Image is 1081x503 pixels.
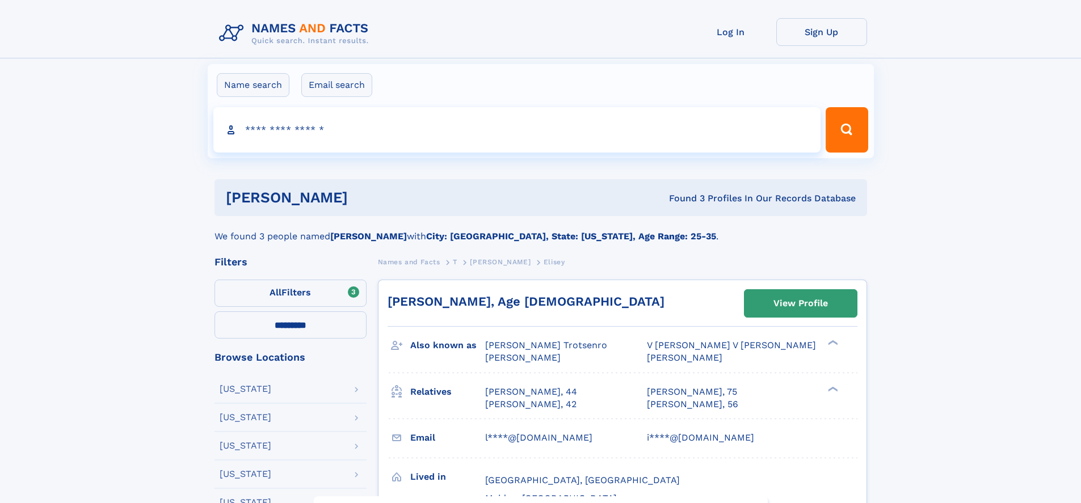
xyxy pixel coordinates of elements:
[470,255,531,269] a: [PERSON_NAME]
[685,18,776,46] a: Log In
[485,352,561,363] span: [PERSON_NAME]
[508,192,856,205] div: Found 3 Profiles In Our Records Database
[647,386,737,398] a: [PERSON_NAME], 75
[220,413,271,422] div: [US_STATE]
[214,18,378,49] img: Logo Names and Facts
[544,258,565,266] span: Elisey
[226,191,508,205] h1: [PERSON_NAME]
[485,340,607,350] span: [PERSON_NAME] Trotsenro
[773,290,828,316] div: View Profile
[825,339,839,346] div: ❯
[453,258,457,266] span: T
[776,18,867,46] a: Sign Up
[453,255,457,269] a: T
[378,255,440,269] a: Names and Facts
[744,290,857,317] a: View Profile
[220,441,271,450] div: [US_STATE]
[217,73,289,97] label: Name search
[330,231,407,242] b: [PERSON_NAME]
[485,386,577,398] a: [PERSON_NAME], 44
[214,216,867,243] div: We found 3 people named with .
[647,352,722,363] span: [PERSON_NAME]
[220,470,271,479] div: [US_STATE]
[410,467,485,487] h3: Lived in
[388,294,664,308] a: [PERSON_NAME], Age [DEMOGRAPHIC_DATA]
[214,257,367,267] div: Filters
[410,428,485,447] h3: Email
[213,107,821,153] input: search input
[647,340,816,350] span: V [PERSON_NAME] V [PERSON_NAME]
[410,382,485,401] h3: Relatives
[220,384,271,394] div: [US_STATE]
[647,398,738,411] a: [PERSON_NAME], 56
[270,287,281,298] span: All
[426,231,716,242] b: City: [GEOGRAPHIC_DATA], State: [US_STATE], Age Range: 25-35
[826,107,868,153] button: Search Button
[470,258,531,266] span: [PERSON_NAME]
[214,352,367,362] div: Browse Locations
[214,280,367,307] label: Filters
[825,385,839,392] div: ❯
[301,73,372,97] label: Email search
[410,336,485,355] h3: Also known as
[485,475,680,485] span: [GEOGRAPHIC_DATA], [GEOGRAPHIC_DATA]
[485,398,577,411] a: [PERSON_NAME], 42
